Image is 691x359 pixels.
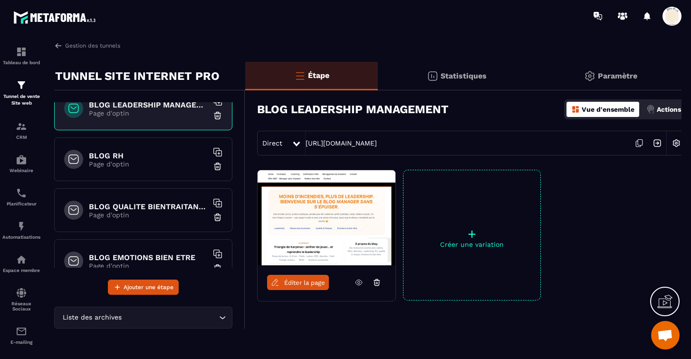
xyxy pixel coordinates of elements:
[403,241,540,248] p: Créer une variation
[308,71,329,80] p: Étape
[89,262,208,270] p: Page d'optin
[89,202,208,211] h6: BLOG QUALITE BIENTRAITANCE
[89,100,208,109] h6: BLOG LEADERSHIP MANAGEMENT
[2,280,40,319] a: social-networksocial-networkRéseaux Sociaux
[306,139,377,147] a: [URL][DOMAIN_NAME]
[267,275,329,290] a: Éditer la page
[667,134,685,152] img: setting-w.858f3a88.svg
[2,39,40,72] a: formationformationTableau de bord
[2,247,40,280] a: automationsautomationsEspace membre
[2,301,40,311] p: Réseaux Sociaux
[2,213,40,247] a: automationsautomationsAutomatisations
[2,168,40,173] p: Webinaire
[294,70,306,81] img: bars-o.4a397970.svg
[2,180,40,213] a: schedulerschedulerPlanificateur
[89,151,208,160] h6: BLOG RH
[284,279,325,286] span: Éditer la page
[54,41,120,50] a: Gestion des tunnels
[89,160,208,168] p: Page d'optin
[13,9,99,26] img: logo
[108,280,179,295] button: Ajouter une étape
[257,103,449,116] h3: BLOG LEADERSHIP MANAGEMENT
[60,312,124,323] span: Liste des archives
[646,105,655,114] img: actions.d6e523a2.png
[213,111,222,120] img: trash
[582,106,634,113] p: Vue d'ensemble
[16,46,27,58] img: formation
[213,263,222,273] img: trash
[16,221,27,232] img: automations
[16,79,27,91] img: formation
[124,282,173,292] span: Ajouter une étape
[262,139,282,147] span: Direct
[2,319,40,352] a: emailemailE-mailing
[2,135,40,140] p: CRM
[213,213,222,222] img: trash
[598,71,637,80] p: Paramètre
[55,67,220,86] p: TUNNEL SITE INTERNET PRO
[584,70,595,82] img: setting-gr.5f69749f.svg
[2,340,40,345] p: E-mailing
[54,41,63,50] img: arrow
[2,93,40,107] p: Tunnel de vente Site web
[657,106,681,113] p: Actions
[54,307,232,329] div: Search for option
[89,253,208,262] h6: BLOG EMOTIONS BIEN ETRE
[2,60,40,65] p: Tableau de bord
[403,227,540,241] p: +
[213,162,222,171] img: trash
[16,254,27,265] img: automations
[16,287,27,299] img: social-network
[16,326,27,337] img: email
[16,121,27,132] img: formation
[124,312,217,323] input: Search for option
[89,211,208,219] p: Page d'optin
[2,147,40,180] a: automationsautomationsWebinaire
[258,170,395,265] img: image
[571,105,580,114] img: dashboard-orange.40269519.svg
[16,187,27,199] img: scheduler
[2,72,40,114] a: formationformationTunnel de vente Site web
[651,321,680,349] div: Ouvrir le chat
[2,201,40,206] p: Planificateur
[2,268,40,273] p: Espace membre
[16,154,27,165] img: automations
[2,234,40,240] p: Automatisations
[89,109,208,117] p: Page d'optin
[648,134,666,152] img: arrow-next.bcc2205e.svg
[427,70,438,82] img: stats.20deebd0.svg
[2,114,40,147] a: formationformationCRM
[441,71,487,80] p: Statistiques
